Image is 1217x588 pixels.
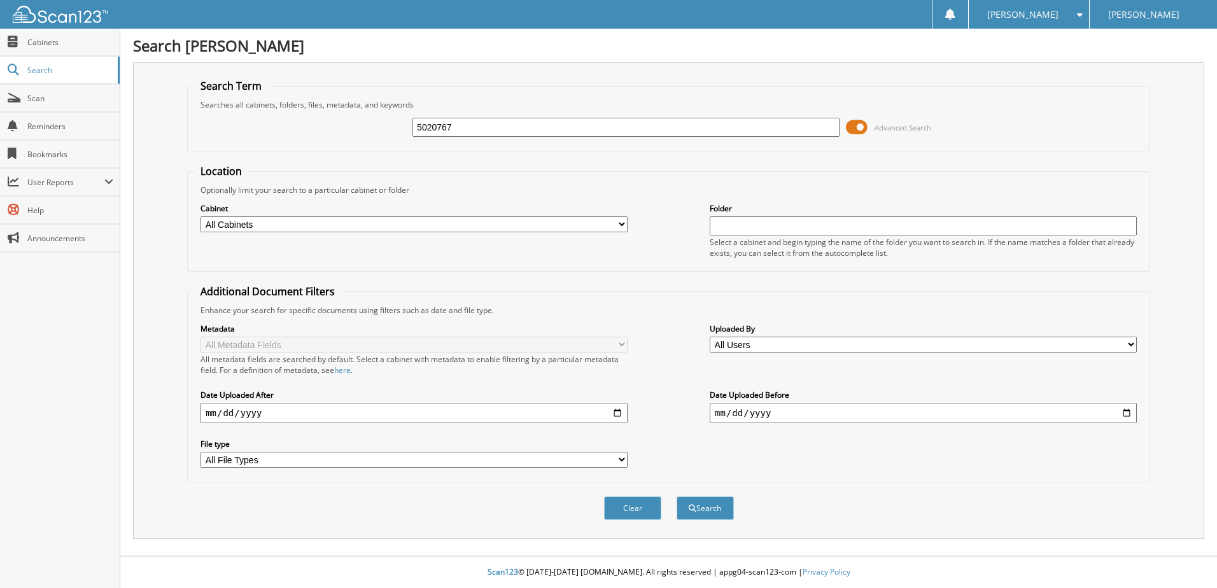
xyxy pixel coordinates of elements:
img: scan123-logo-white.svg [13,6,108,23]
iframe: Chat Widget [1153,527,1217,588]
span: [PERSON_NAME] [1108,11,1179,18]
label: Date Uploaded Before [710,389,1137,400]
button: Clear [604,496,661,520]
span: Help [27,205,113,216]
a: Privacy Policy [803,566,850,577]
button: Search [677,496,734,520]
legend: Search Term [194,79,268,93]
h1: Search [PERSON_NAME] [133,35,1204,56]
label: File type [200,438,628,449]
span: Search [27,65,111,76]
div: Optionally limit your search to a particular cabinet or folder [194,185,1143,195]
span: [PERSON_NAME] [987,11,1059,18]
legend: Additional Document Filters [194,284,341,298]
legend: Location [194,164,248,178]
input: end [710,403,1137,423]
div: Select a cabinet and begin typing the name of the folder you want to search in. If the name match... [710,237,1137,258]
label: Uploaded By [710,323,1137,334]
span: Announcements [27,233,113,244]
label: Folder [710,203,1137,214]
span: Reminders [27,121,113,132]
input: start [200,403,628,423]
span: Bookmarks [27,149,113,160]
span: Advanced Search [875,123,931,132]
label: Date Uploaded After [200,389,628,400]
label: Metadata [200,323,628,334]
span: Scan123 [488,566,518,577]
span: User Reports [27,177,104,188]
div: © [DATE]-[DATE] [DOMAIN_NAME]. All rights reserved | appg04-scan123-com | [120,557,1217,588]
div: All metadata fields are searched by default. Select a cabinet with metadata to enable filtering b... [200,354,628,375]
a: here [334,365,351,375]
div: Enhance your search for specific documents using filters such as date and file type. [194,305,1143,316]
span: Scan [27,93,113,104]
label: Cabinet [200,203,628,214]
span: Cabinets [27,37,113,48]
div: Searches all cabinets, folders, files, metadata, and keywords [194,99,1143,110]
